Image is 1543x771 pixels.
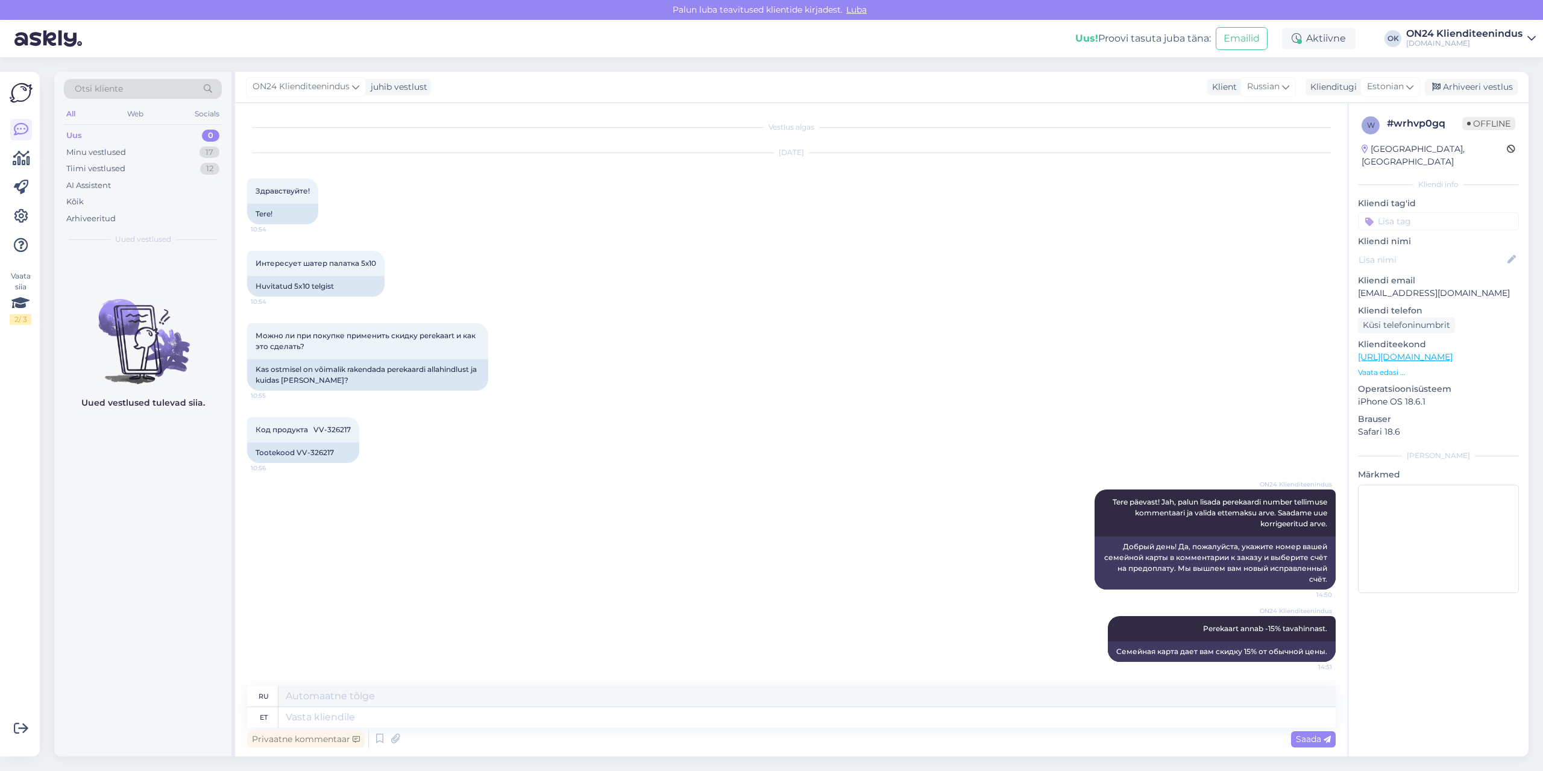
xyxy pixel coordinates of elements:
div: [DATE] [247,147,1336,158]
img: Askly Logo [10,81,33,104]
div: Privaatne kommentaar [247,731,365,747]
img: No chats [54,277,231,386]
p: Brauser [1358,413,1519,426]
div: [DOMAIN_NAME] [1406,39,1523,48]
div: Küsi telefoninumbrit [1358,317,1455,333]
span: Saada [1296,734,1331,744]
span: ON24 Klienditeenindus [1260,606,1332,615]
span: Russian [1247,80,1280,93]
div: [GEOGRAPHIC_DATA], [GEOGRAPHIC_DATA] [1362,143,1507,168]
p: iPhone OS 18.6.1 [1358,395,1519,408]
div: Добрый день! Да, пожалуйста, укажите номер вашей семейной карты в комментарии к заказу и выберите... [1095,537,1336,590]
div: Klienditugi [1306,81,1357,93]
span: 10:54 [251,225,296,234]
div: Tere! [247,204,318,224]
p: Kliendi email [1358,274,1519,287]
div: OK [1384,30,1401,47]
input: Lisa nimi [1359,253,1505,266]
div: Семейная карта дает вам скидку 15% от обычной цены. [1108,641,1336,662]
p: Märkmed [1358,468,1519,481]
span: Код продукта VV-326217 [256,425,351,434]
span: Estonian [1367,80,1404,93]
div: Kas ostmisel on võimalik rakendada perekaardi allahindlust ja kuidas [PERSON_NAME]? [247,359,488,391]
span: Uued vestlused [115,234,171,245]
a: [URL][DOMAIN_NAME] [1358,351,1453,362]
div: Vestlus algas [247,122,1336,133]
span: ON24 Klienditeenindus [1260,480,1332,489]
p: Kliendi tag'id [1358,197,1519,210]
span: 10:55 [251,391,296,400]
div: Klient [1207,81,1237,93]
div: AI Assistent [66,180,111,192]
div: 12 [200,163,219,175]
span: 14:50 [1287,590,1332,599]
button: Emailid [1216,27,1268,50]
a: ON24 Klienditeenindus[DOMAIN_NAME] [1406,29,1536,48]
div: All [64,106,78,122]
div: Tootekood VV-326217 [247,442,359,463]
div: Aktiivne [1282,28,1356,49]
div: Proovi tasuta juba täna: [1075,31,1211,46]
div: Uus [66,130,82,142]
span: 14:51 [1287,662,1332,672]
div: juhib vestlust [366,81,427,93]
p: Vaata edasi ... [1358,367,1519,378]
p: [EMAIL_ADDRESS][DOMAIN_NAME] [1358,287,1519,300]
div: Web [125,106,146,122]
div: Vaata siia [10,271,31,325]
div: Arhiveeri vestlus [1425,79,1518,95]
div: et [260,707,268,728]
p: Klienditeekond [1358,338,1519,351]
div: Kõik [66,196,84,208]
span: Luba [843,4,870,15]
p: Safari 18.6 [1358,426,1519,438]
div: ru [259,686,269,706]
div: Socials [192,106,222,122]
div: [PERSON_NAME] [1358,450,1519,461]
b: Uus! [1075,33,1098,44]
div: 17 [200,146,219,159]
span: Otsi kliente [75,83,123,95]
span: 10:54 [251,297,296,306]
span: w [1367,121,1375,130]
div: Tiimi vestlused [66,163,125,175]
p: Kliendi nimi [1358,235,1519,248]
span: Интересует шатер палатка 5х10 [256,259,376,268]
p: Kliendi telefon [1358,304,1519,317]
span: Tere päevast! Jah, palun lisada perekaardi number tellimuse kommentaari ja valida ettemaksu arve.... [1113,497,1329,528]
div: Kliendi info [1358,179,1519,190]
span: Perekaart annab -15% tavahinnast. [1203,624,1327,633]
input: Lisa tag [1358,212,1519,230]
div: Huvitatud 5x10 telgist [247,276,385,297]
div: Arhiveeritud [66,213,116,225]
span: Offline [1462,117,1515,130]
div: 0 [202,130,219,142]
div: Minu vestlused [66,146,126,159]
span: ON24 Klienditeenindus [253,80,350,93]
p: Uued vestlused tulevad siia. [81,397,205,409]
div: ON24 Klienditeenindus [1406,29,1523,39]
span: Здравствуйте! [256,186,310,195]
div: 2 / 3 [10,314,31,325]
span: Можно ли при покупке применить скидку perekaart и как это сделать? [256,331,477,351]
span: 10:56 [251,464,296,473]
div: # wrhvp0gq [1387,116,1462,131]
p: Operatsioonisüsteem [1358,383,1519,395]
